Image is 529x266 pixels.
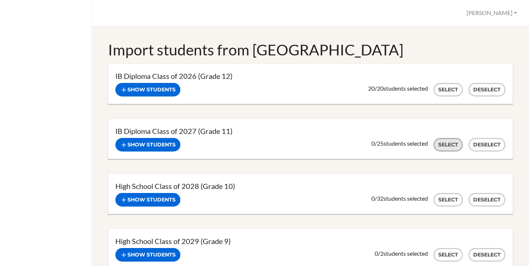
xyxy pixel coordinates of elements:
[108,40,513,60] h1: Import students from [GEOGRAPHIC_DATA]
[377,140,384,147] span: 25
[115,193,180,207] button: Show students
[468,83,505,96] button: Deselect
[368,85,375,92] span: 20
[115,138,180,152] button: Show students
[377,195,384,202] span: 32
[115,126,505,136] h3: IB Diploma Class of 2027 (Grade 11)
[468,193,505,207] button: Deselect
[115,83,180,96] button: Show students
[115,248,180,262] button: Show students
[433,83,463,96] button: Select
[368,85,428,92] div: / students selected
[371,195,375,202] span: 0
[433,138,463,152] button: Select
[371,195,428,202] div: / students selected
[433,248,463,262] button: Select
[375,250,378,257] span: 0
[380,250,384,257] span: 2
[115,71,505,81] h3: IB Diploma Class of 2026 (Grade 12)
[115,236,505,246] h3: High School Class of 2029 (Grade 9)
[371,140,375,147] span: 0
[375,250,428,257] div: / students selected
[377,85,384,92] span: 20
[468,248,505,262] button: Deselect
[115,181,505,191] h3: High School Class of 2028 (Grade 10)
[433,193,463,207] button: Select
[371,140,428,147] div: / students selected
[463,6,520,20] button: [PERSON_NAME]
[468,138,505,152] button: Deselect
